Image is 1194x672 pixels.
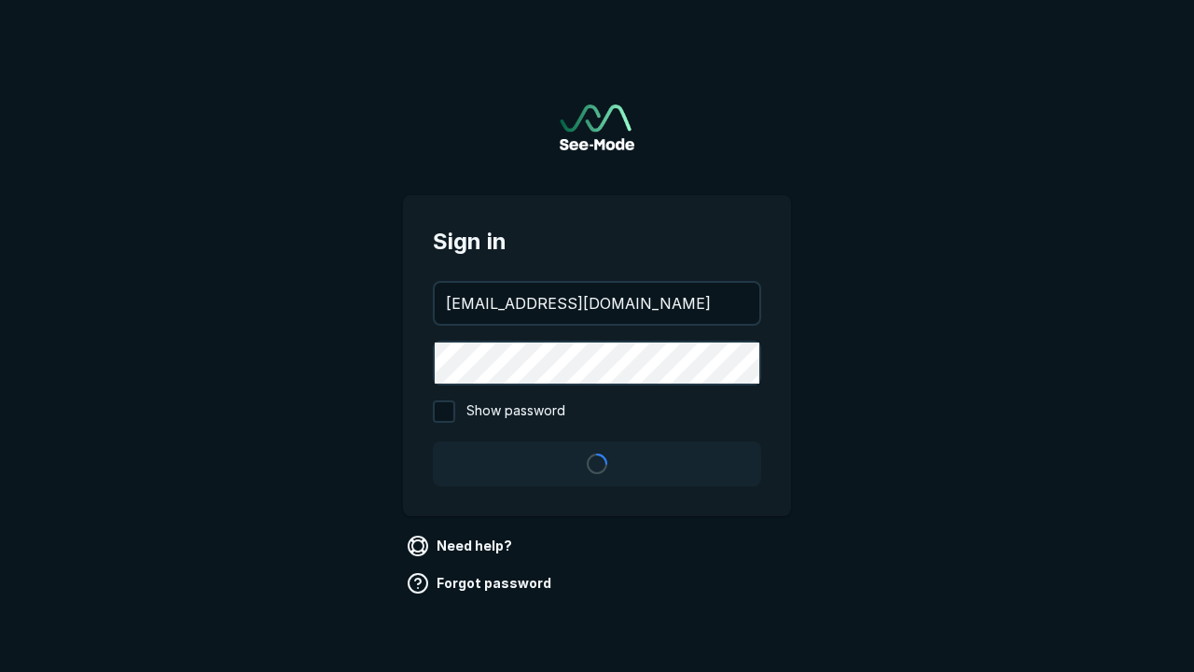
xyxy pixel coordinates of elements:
a: Go to sign in [560,105,634,150]
span: Show password [466,400,565,423]
a: Need help? [403,531,520,561]
a: Forgot password [403,568,559,598]
input: your@email.com [435,283,759,324]
span: Sign in [433,225,761,259]
img: See-Mode Logo [560,105,634,150]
